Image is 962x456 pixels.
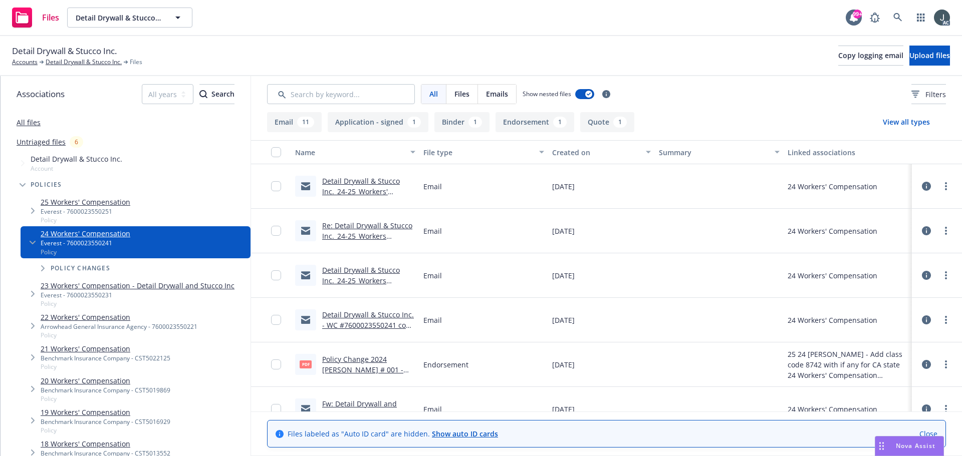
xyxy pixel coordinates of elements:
button: Email [267,112,322,132]
a: Detail Drywall & Stucco Inc. - WC #7600023550241 copy of policy [322,310,414,340]
a: 22 Workers' Compensation [41,312,197,322]
button: Nova Assist [875,436,944,456]
div: 24 Workers' Compensation [788,226,877,236]
img: photo [934,10,950,26]
span: Filters [925,89,946,100]
span: [DATE] [552,270,575,281]
span: Files [454,89,469,99]
button: Binder [434,112,490,132]
div: 99+ [853,10,862,19]
a: Detail Drywall & Stucco Inc. [46,58,122,67]
button: View all types [867,112,946,132]
a: All files [17,118,41,127]
span: Files [42,14,59,22]
span: Email [423,404,442,414]
a: Detail Drywall & Stucco Inc._24-25_Workers Compensation_Notice of Cancellation eff [DATE] [322,265,404,306]
a: Search [888,8,908,28]
button: Copy logging email [838,46,903,66]
span: Policy [41,426,170,434]
input: Toggle Row Selected [271,226,281,236]
span: Filters [911,89,946,100]
span: Detail Drywall & Stucco Inc. [76,13,162,23]
a: Report a Bug [865,8,885,28]
a: more [940,358,952,370]
span: Email [423,315,442,325]
a: Policy Change 2024 [PERSON_NAME] # 001 - Add class code 8742 with if any for CA state.pdf [322,354,413,395]
a: Fw: Detail Drywall and Stucco, Inc. - 7600023550241 - ([DATE] - [DATE]) [322,399,410,440]
button: Detail Drywall & Stucco Inc. [67,8,192,28]
div: 11 [297,117,314,128]
a: more [940,269,952,281]
span: Detail Drywall & Stucco Inc. [12,45,117,58]
input: Toggle Row Selected [271,315,281,325]
a: Detail Drywall & Stucco Inc._24-25_Workers' Compensation_REINSTATEMENT eff [DATE] [322,176,410,217]
div: Linked associations [788,147,908,158]
span: Detail Drywall & Stucco Inc. [31,154,122,164]
div: Search [199,85,234,104]
span: Policy [41,248,130,256]
div: 1 [553,117,567,128]
a: 24 Workers' Compensation [41,228,130,239]
button: Linked associations [784,140,912,164]
input: Search by keyword... [267,84,415,104]
span: Policy [41,216,130,224]
div: Benchmark Insurance Company - CST5016929 [41,417,170,426]
input: Toggle Row Selected [271,404,281,414]
span: Account [31,164,122,173]
span: Policy [41,362,170,371]
div: 25 24 [PERSON_NAME] - Add class code 8742 with if any for CA state [788,349,908,370]
div: 24 Workers' Compensation [788,315,877,325]
input: Toggle Row Selected [271,359,281,369]
div: 1 [468,117,482,128]
span: Files labeled as "Auto ID card" are hidden. [288,428,498,439]
input: Select all [271,147,281,157]
button: Endorsement [496,112,574,132]
button: Filters [911,84,946,104]
a: 20 Workers' Compensation [41,375,170,386]
a: more [940,314,952,326]
a: Re: Detail Drywall & Stucco Inc._24-25_Workers Compensation_Notice of Cancellation eff [DATE] [322,221,412,262]
div: 1 [407,117,421,128]
div: Benchmark Insurance Company - CST5019869 [41,386,170,394]
span: Upload files [909,51,950,60]
div: 6 [70,136,83,148]
a: 19 Workers' Compensation [41,407,170,417]
span: [DATE] [552,181,575,192]
button: Application - signed [328,112,428,132]
span: All [429,89,438,99]
div: File type [423,147,533,158]
button: SearchSearch [199,84,234,104]
input: Toggle Row Selected [271,270,281,280]
input: Toggle Row Selected [271,181,281,191]
div: Everest - 7600023550251 [41,207,130,216]
div: Everest - 7600023550241 [41,239,130,247]
div: Everest - 7600023550231 [41,291,234,299]
a: more [940,180,952,192]
div: 1 [613,117,627,128]
span: Policy [41,394,170,403]
span: Email [423,181,442,192]
button: Quote [580,112,634,132]
span: Endorsement [423,359,468,370]
button: Summary [655,140,783,164]
a: more [940,225,952,237]
button: Created on [548,140,655,164]
button: Name [291,140,419,164]
span: Email [423,270,442,281]
div: Created on [552,147,640,158]
div: 24 Workers' Compensation [788,404,877,414]
div: Benchmark Insurance Company - CST5022125 [41,354,170,362]
span: Show nested files [523,90,571,98]
span: Email [423,226,442,236]
span: Policy [41,299,234,308]
span: Copy logging email [838,51,903,60]
a: more [940,403,952,415]
span: pdf [300,360,312,368]
span: Files [130,58,142,67]
svg: Search [199,90,207,98]
span: Policy changes [51,265,110,271]
span: [DATE] [552,226,575,236]
a: Switch app [911,8,931,28]
div: Drag to move [875,436,888,455]
span: Nova Assist [896,441,935,450]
